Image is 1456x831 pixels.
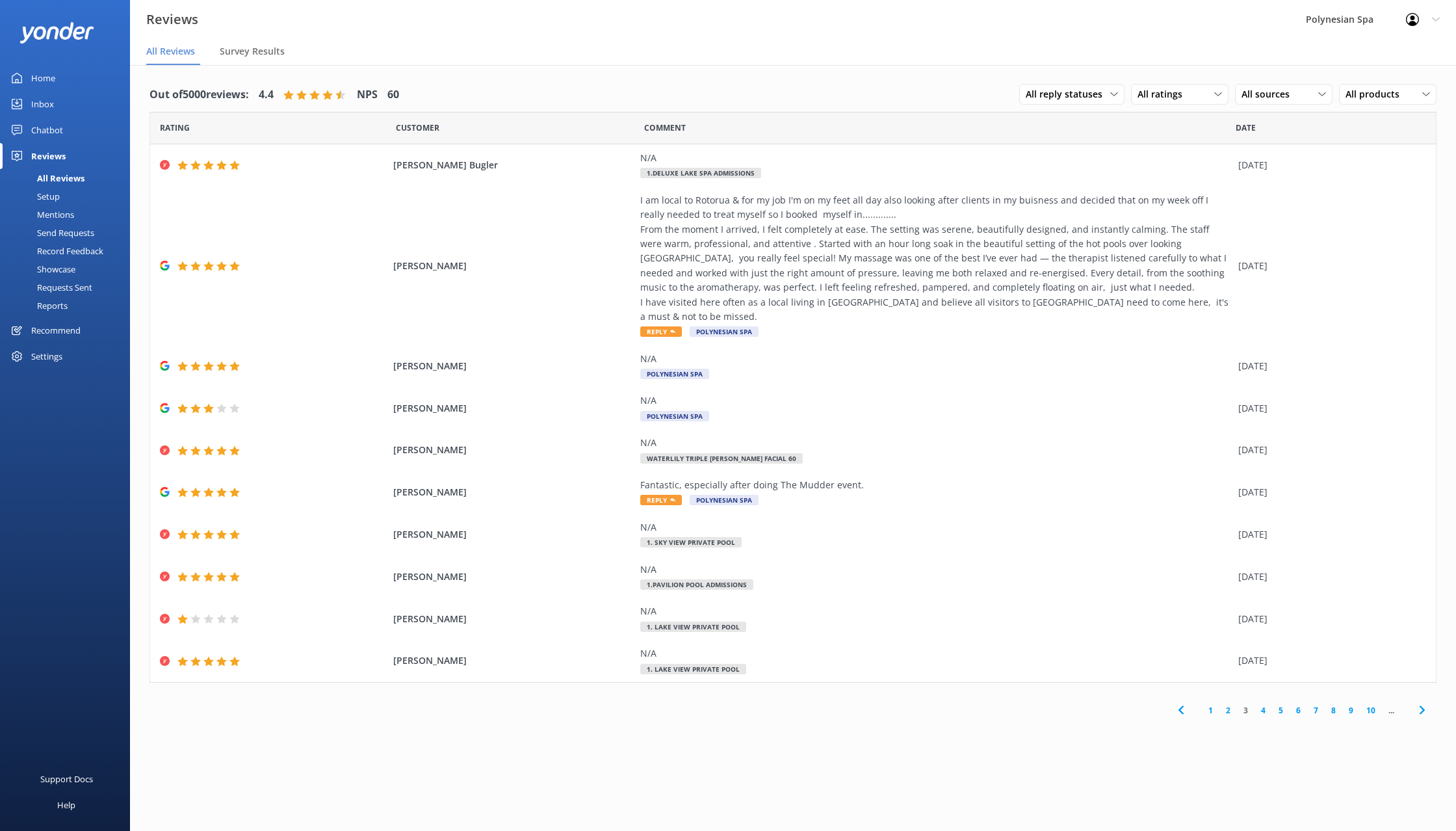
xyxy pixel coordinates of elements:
span: [PERSON_NAME] [393,612,633,626]
div: [DATE] [1238,527,1420,542]
div: Showcase [8,260,75,278]
div: [DATE] [1238,570,1420,584]
h4: 4.4 [259,86,274,103]
div: [DATE] [1238,401,1420,415]
div: Reports [8,297,68,315]
a: Mentions [8,205,130,224]
div: [DATE] [1238,612,1420,626]
span: [PERSON_NAME] [393,443,633,457]
span: All products [1345,87,1407,101]
div: Fantastic, especially after doing The Mudder event. [640,478,1232,492]
a: Reports [8,297,130,315]
a: 9 [1342,704,1360,717]
a: 6 [1290,704,1307,717]
a: 4 [1254,704,1272,717]
div: N/A [640,520,1232,534]
span: All sources [1241,87,1297,101]
div: [DATE] [1238,158,1420,172]
a: Showcase [8,260,130,278]
div: Chatbot [31,117,63,143]
span: [PERSON_NAME] [393,570,633,584]
span: 1. Sky View Private Pool [640,537,742,547]
div: [DATE] [1238,485,1420,499]
div: [DATE] [1238,359,1420,373]
span: Reply [640,326,682,337]
div: Inbox [31,91,54,117]
div: [DATE] [1238,259,1420,273]
div: Settings [31,343,62,369]
div: All Reviews [8,169,84,187]
img: yonder-white-logo.png [19,22,94,44]
div: Requests Sent [8,278,92,297]
span: Date [396,122,439,134]
span: All reply statuses [1026,87,1110,101]
span: Survey Results [220,45,285,58]
div: Home [31,65,55,91]
span: Polynesian Spa [640,411,709,421]
span: Polynesian Spa [690,495,759,505]
span: All ratings [1137,87,1190,101]
h4: 60 [387,86,399,103]
span: Date [1236,122,1256,134]
h3: Reviews [146,9,198,30]
div: N/A [640,604,1232,618]
div: N/A [640,352,1232,366]
div: [DATE] [1238,653,1420,668]
h4: NPS [357,86,378,103]
a: 10 [1360,704,1382,717]
h4: Out of 5000 reviews: [149,86,249,103]
a: 3 [1237,704,1254,717]
span: [PERSON_NAME] Bugler [393,158,633,172]
span: Reply [640,495,682,505]
div: Send Requests [8,224,94,242]
a: Requests Sent [8,278,130,297]
span: 1.Deluxe Lake Spa Admissions [640,168,761,178]
a: All Reviews [8,169,130,187]
span: [PERSON_NAME] [393,653,633,668]
span: [PERSON_NAME] [393,401,633,415]
div: I am local to Rotorua & for my job I'm on my feet all day also looking after clients in my buisne... [640,193,1232,324]
span: ... [1382,704,1401,717]
span: Polynesian Spa [690,326,759,337]
div: N/A [640,151,1232,165]
span: 1. Lake View Private Pool [640,622,746,632]
a: 2 [1219,704,1237,717]
a: 8 [1325,704,1342,717]
span: Date [160,122,190,134]
a: Setup [8,187,130,205]
div: Setup [8,187,60,205]
a: Send Requests [8,224,130,242]
div: N/A [640,646,1232,661]
div: [DATE] [1238,443,1420,457]
div: N/A [640,562,1232,577]
span: 1.Pavilion Pool Admissions [640,579,753,590]
a: 1 [1202,704,1219,717]
span: 1. Lake View Private Pool [640,664,746,674]
span: [PERSON_NAME] [393,527,633,542]
span: Waterlily Triple [PERSON_NAME] Facial 60 [640,453,803,464]
a: Record Feedback [8,242,130,260]
span: Polynesian Spa [640,369,709,379]
div: N/A [640,393,1232,408]
div: Help [57,792,75,818]
a: 7 [1307,704,1325,717]
div: Recommend [31,317,81,343]
div: Reviews [31,143,66,169]
div: Mentions [8,205,74,224]
div: N/A [640,436,1232,450]
span: Question [644,122,686,134]
span: [PERSON_NAME] [393,259,633,273]
a: 5 [1272,704,1290,717]
span: All Reviews [146,45,195,58]
div: Record Feedback [8,242,103,260]
span: [PERSON_NAME] [393,485,633,499]
span: [PERSON_NAME] [393,359,633,373]
div: Support Docs [40,766,93,792]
